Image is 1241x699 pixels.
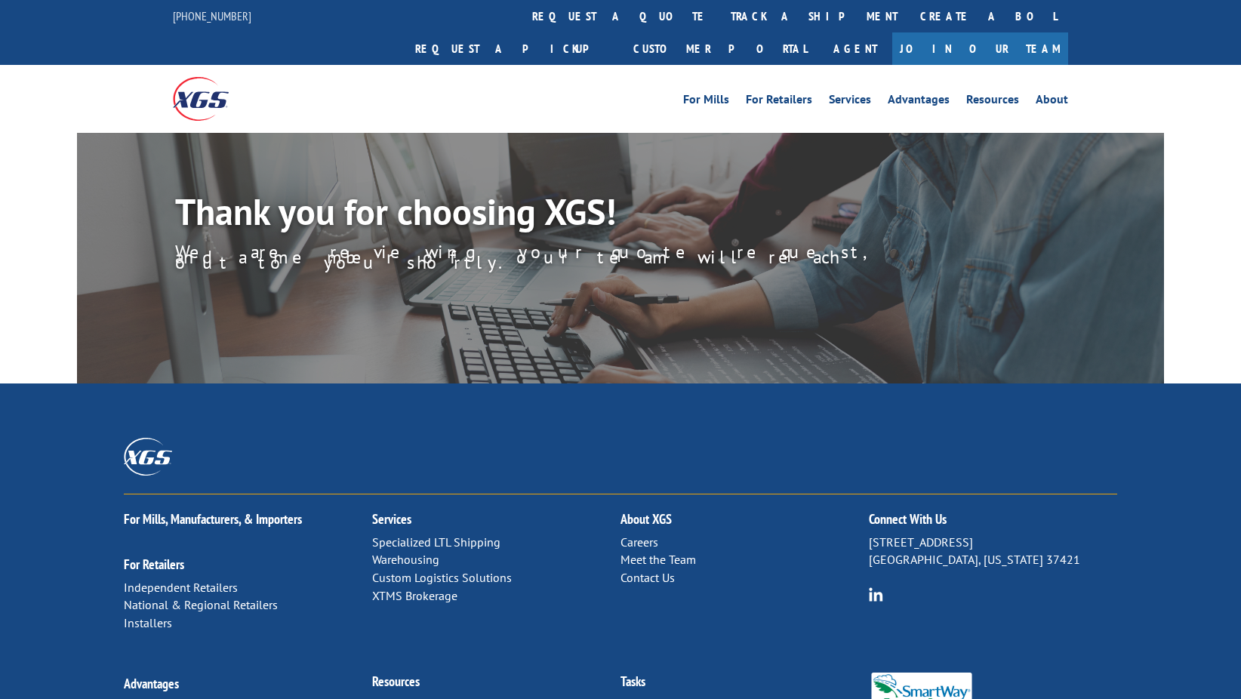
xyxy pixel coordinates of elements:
a: Resources [372,673,420,690]
a: Careers [620,534,658,550]
h2: Connect With Us [869,513,1117,534]
h1: Thank you for choosing XGS! [175,193,855,237]
a: Specialized LTL Shipping [372,534,500,550]
a: Join Our Team [892,32,1068,65]
a: Services [829,94,871,110]
img: XGS_Logos_ALL_2024_All_White [124,438,172,475]
a: Request a pickup [404,32,622,65]
a: Resources [966,94,1019,110]
a: About XGS [620,510,672,528]
p: We are reviewing your quote request, and a member of our team will reach out to you shortly. [175,249,921,266]
a: For Mills [683,94,729,110]
a: Warehousing [372,552,439,567]
p: [STREET_ADDRESS] [GEOGRAPHIC_DATA], [US_STATE] 37421 [869,534,1117,570]
a: Advantages [124,675,179,692]
img: group-6 [869,587,883,602]
a: National & Regional Retailers [124,597,278,612]
a: For Mills, Manufacturers, & Importers [124,510,302,528]
a: XTMS Brokerage [372,588,457,603]
a: Agent [818,32,892,65]
a: Advantages [888,94,950,110]
a: For Retailers [746,94,812,110]
a: Customer Portal [622,32,818,65]
a: Custom Logistics Solutions [372,570,512,585]
a: Services [372,510,411,528]
a: Meet the Team [620,552,696,567]
a: For Retailers [124,556,184,573]
a: [PHONE_NUMBER] [173,8,251,23]
h2: Tasks [620,675,869,696]
a: Contact Us [620,570,675,585]
a: Installers [124,615,172,630]
a: Independent Retailers [124,580,238,595]
a: About [1036,94,1068,110]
